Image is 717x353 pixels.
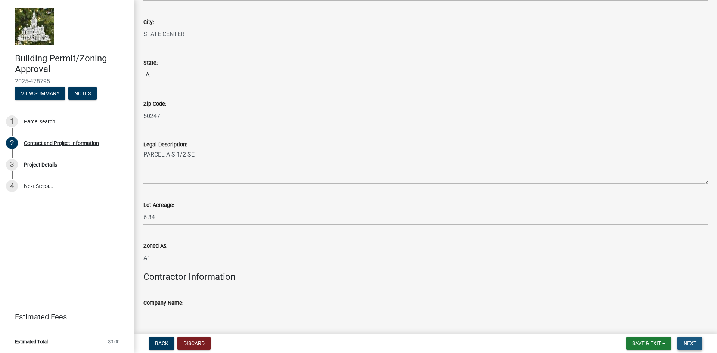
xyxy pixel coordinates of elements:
h4: Contractor Information [143,272,708,282]
span: Next [683,340,696,346]
div: Contact and Project Information [24,140,99,146]
button: Next [677,337,702,350]
div: 4 [6,180,18,192]
span: $0.00 [108,339,119,344]
label: State: [143,61,158,66]
a: Estimated Fees [6,309,122,324]
img: Marshall County, Iowa [15,8,54,45]
button: View Summary [15,87,65,100]
label: Lot Acreage: [143,203,174,208]
div: Parcel search [24,119,55,124]
label: City: [143,20,154,25]
button: Back [149,337,174,350]
label: Company Name: [143,301,183,306]
button: Notes [68,87,97,100]
button: Discard [177,337,211,350]
div: 3 [6,159,18,171]
h4: Building Permit/Zoning Approval [15,53,128,75]
span: 2025-478795 [15,78,119,85]
span: Save & Exit [632,340,661,346]
label: Legal Description: [143,142,187,148]
label: Zip Code: [143,102,166,107]
span: Back [155,340,168,346]
div: 1 [6,115,18,127]
div: 2 [6,137,18,149]
wm-modal-confirm: Summary [15,91,65,97]
div: Project Details [24,162,57,167]
span: Estimated Total [15,339,48,344]
button: Save & Exit [626,337,671,350]
label: Zoned As: [143,244,167,249]
wm-modal-confirm: Notes [68,91,97,97]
